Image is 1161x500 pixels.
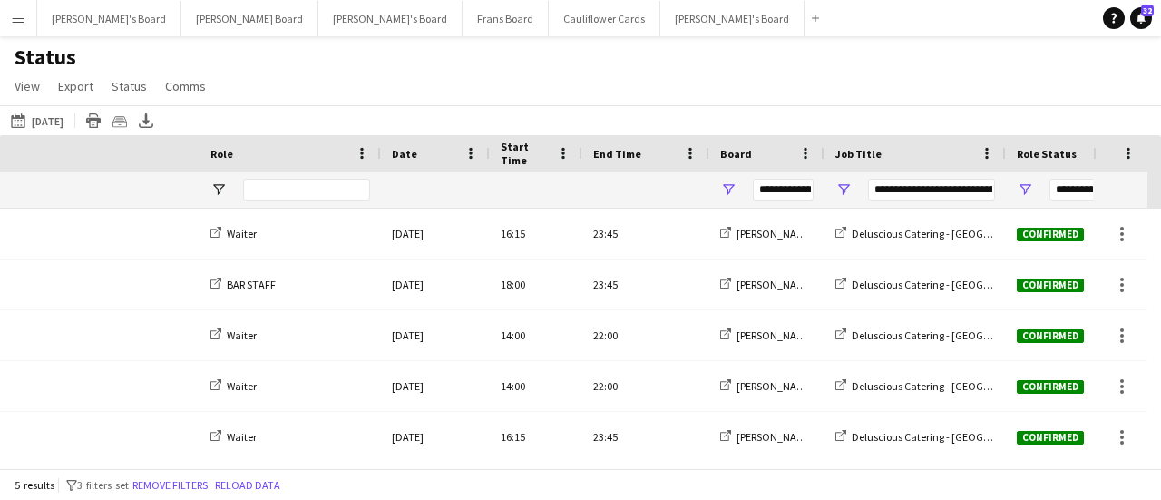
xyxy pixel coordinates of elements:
[227,328,257,342] span: Waiter
[211,475,284,495] button: Reload data
[227,227,257,240] span: Waiter
[109,110,131,132] app-action-btn: Crew files as ZIP
[1017,181,1033,198] button: Open Filter Menu
[490,260,582,309] div: 18:00
[737,328,851,342] span: [PERSON_NAME]'s Board
[549,1,660,36] button: Cauliflower Cards
[720,379,851,393] a: [PERSON_NAME]'s Board
[582,412,709,462] div: 23:45
[852,430,1051,444] span: Deluscious Catering - [GEOGRAPHIC_DATA]
[51,74,101,98] a: Export
[381,412,490,462] div: [DATE]
[490,310,582,360] div: 14:00
[852,227,1051,240] span: Deluscious Catering - [GEOGRAPHIC_DATA]
[835,278,1051,291] a: Deluscious Catering - [GEOGRAPHIC_DATA]
[77,478,129,492] span: 3 filters set
[835,227,1051,240] a: Deluscious Catering - [GEOGRAPHIC_DATA]
[58,78,93,94] span: Export
[1130,7,1152,29] a: 32
[490,361,582,411] div: 14:00
[392,147,417,161] span: Date
[227,278,276,291] span: BAR STAFF
[490,412,582,462] div: 16:15
[737,430,851,444] span: [PERSON_NAME]'s Board
[463,1,549,36] button: Frans Board
[210,147,233,161] span: Role
[210,328,257,342] a: Waiter
[1017,431,1084,445] span: Confirmed
[582,310,709,360] div: 22:00
[660,1,805,36] button: [PERSON_NAME]'s Board
[227,379,257,393] span: Waiter
[210,430,257,444] a: Waiter
[37,1,181,36] button: [PERSON_NAME]'s Board
[210,181,227,198] button: Open Filter Menu
[835,430,1051,444] a: Deluscious Catering - [GEOGRAPHIC_DATA]
[104,74,154,98] a: Status
[15,78,40,94] span: View
[720,227,851,240] a: [PERSON_NAME]'s Board
[737,278,851,291] span: [PERSON_NAME]'s Board
[720,328,851,342] a: [PERSON_NAME]'s Board
[318,1,463,36] button: [PERSON_NAME]'s Board
[7,110,67,132] button: [DATE]
[112,78,147,94] span: Status
[381,361,490,411] div: [DATE]
[720,147,752,161] span: Board
[835,328,1051,342] a: Deluscious Catering - [GEOGRAPHIC_DATA]
[582,209,709,259] div: 23:45
[165,78,206,94] span: Comms
[720,278,851,291] a: [PERSON_NAME]'s Board
[582,361,709,411] div: 22:00
[1017,228,1084,241] span: Confirmed
[737,379,851,393] span: [PERSON_NAME]'s Board
[158,74,213,98] a: Comms
[7,74,47,98] a: View
[720,430,851,444] a: [PERSON_NAME]'s Board
[210,227,257,240] a: Waiter
[129,475,211,495] button: Remove filters
[135,110,157,132] app-action-btn: Export XLSX
[181,1,318,36] button: [PERSON_NAME] Board
[852,328,1051,342] span: Deluscious Catering - [GEOGRAPHIC_DATA]
[835,147,882,161] span: Job Title
[227,430,257,444] span: Waiter
[490,209,582,259] div: 16:15
[83,110,104,132] app-action-btn: Print
[1141,5,1154,16] span: 32
[852,278,1051,291] span: Deluscious Catering - [GEOGRAPHIC_DATA]
[720,181,737,198] button: Open Filter Menu
[582,260,709,309] div: 23:45
[210,379,257,393] a: Waiter
[835,181,852,198] button: Open Filter Menu
[243,179,370,201] input: Role Filter Input
[1017,380,1084,394] span: Confirmed
[210,278,276,291] a: BAR STAFF
[1017,147,1077,161] span: Role Status
[835,379,1051,393] a: Deluscious Catering - [GEOGRAPHIC_DATA]
[593,147,641,161] span: End Time
[501,140,550,167] span: Start Time
[1017,279,1084,292] span: Confirmed
[381,260,490,309] div: [DATE]
[852,379,1051,393] span: Deluscious Catering - [GEOGRAPHIC_DATA]
[737,227,851,240] span: [PERSON_NAME]'s Board
[1017,329,1084,343] span: Confirmed
[381,209,490,259] div: [DATE]
[381,310,490,360] div: [DATE]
